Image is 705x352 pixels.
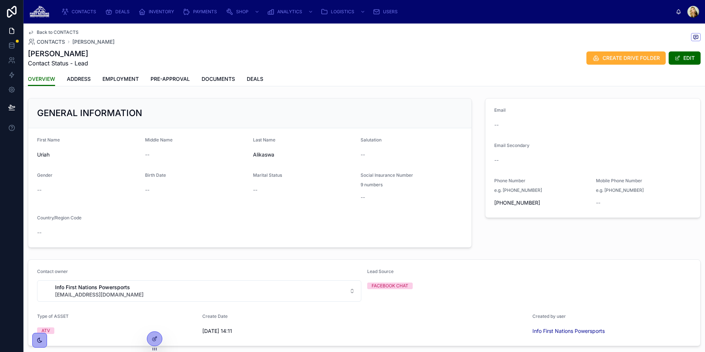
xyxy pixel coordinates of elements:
[494,107,506,113] span: Email
[494,178,525,183] span: Phone Number
[361,182,383,188] span: 9 numbers
[370,5,403,18] a: USERS
[202,327,527,335] span: [DATE] 14:11
[145,172,166,178] span: Birth Date
[149,9,174,15] span: INVENTORY
[55,284,144,291] span: Info First Nations Powersports
[72,9,96,15] span: CONTACTS
[367,269,394,274] span: Lead Source
[383,9,398,15] span: USERS
[532,313,566,319] span: Created by user
[28,72,55,86] a: OVERVIEW
[29,6,50,18] img: App logo
[318,5,369,18] a: LOGISTICS
[115,9,130,15] span: DEALS
[277,9,302,15] span: ANALYTICS
[586,51,666,65] button: CREATE DRIVE FOLDER
[494,157,499,164] span: --
[145,151,149,158] span: --
[361,151,365,158] span: --
[265,5,317,18] a: ANALYTICS
[669,51,701,65] button: EDIT
[151,72,190,87] a: PRE-APPROVAL
[72,38,115,46] a: [PERSON_NAME]
[67,72,91,87] a: ADDRESS
[37,229,41,236] span: --
[331,9,354,15] span: LOGISTICS
[151,75,190,83] span: PRE-APPROVAL
[37,215,82,220] span: Country/Region Code
[193,9,217,15] span: PAYMENTS
[361,172,413,178] span: Social Insurance Number
[596,187,644,193] span: e.g. [PHONE_NUMBER]
[37,269,68,274] span: Contact owner
[41,327,50,334] div: ATV
[253,172,282,178] span: Marital Status
[372,283,408,289] div: FACEBOOK CHAT
[136,5,179,18] a: INVENTORY
[236,9,249,15] span: SHOP
[67,75,91,83] span: ADDRESS
[202,72,235,87] a: DOCUMENTS
[596,199,600,206] span: --
[28,75,55,83] span: OVERVIEW
[37,107,142,119] h2: GENERAL INFORMATION
[253,186,257,194] span: --
[253,137,275,143] span: Last Name
[494,199,590,206] span: [PHONE_NUMBER]
[103,5,135,18] a: DEALS
[253,151,355,158] span: Alikaswa
[37,172,53,178] span: Gender
[55,4,676,20] div: scrollable content
[102,75,139,83] span: EMPLOYMENT
[224,5,263,18] a: SHOP
[37,280,361,302] button: Select Button
[102,72,139,87] a: EMPLOYMENT
[37,151,139,158] span: Uriah
[361,137,382,143] span: Salutation
[59,5,101,18] a: CONTACTS
[603,54,660,62] span: CREATE DRIVE FOLDER
[361,194,365,201] span: --
[494,187,542,193] span: e.g. [PHONE_NUMBER]
[28,38,65,46] a: CONTACTS
[494,143,529,148] span: Email Secondary
[494,121,499,129] span: --
[37,38,65,46] span: CONTACTS
[145,186,149,194] span: --
[28,49,88,59] h1: [PERSON_NAME]
[55,291,144,298] span: [EMAIL_ADDRESS][DOMAIN_NAME]
[532,327,605,335] a: Info First Nations Powersports
[181,5,222,18] a: PAYMENTS
[37,186,41,194] span: --
[28,29,79,35] a: Back to CONTACTS
[247,72,263,87] a: DEALS
[247,75,263,83] span: DEALS
[37,29,79,35] span: Back to CONTACTS
[202,313,228,319] span: Create Date
[37,313,69,319] span: Type of ASSET
[596,178,642,183] span: Mobile Phone Number
[145,137,173,143] span: Middle Name
[202,75,235,83] span: DOCUMENTS
[37,137,60,143] span: First Name
[28,59,88,68] span: Contact Status - Lead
